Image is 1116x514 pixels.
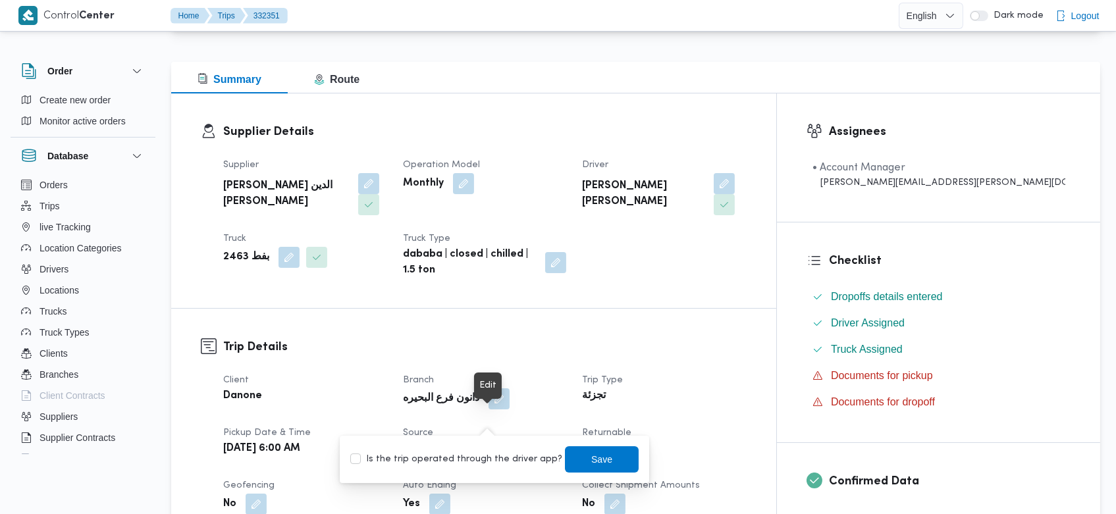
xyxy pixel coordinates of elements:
b: Center [80,11,115,21]
span: Trips [40,198,60,214]
span: Documents for pickup [831,368,933,384]
button: Truck Types [16,322,150,343]
button: Devices [16,448,150,469]
span: Logout [1071,8,1100,24]
button: Suppliers [16,406,150,427]
span: • Account Manager abdallah.mohamed@illa.com.eg [812,160,1065,190]
span: Save [592,451,613,467]
span: Trip Type [582,376,623,384]
span: Branches [40,367,78,382]
button: Trucks [16,301,150,322]
span: Client Contracts [40,388,105,403]
span: Route [314,74,359,85]
span: Operation Model [403,161,480,169]
h3: Assignees [829,123,1071,141]
span: Truck [223,234,246,243]
b: تجزئة [582,388,606,404]
div: • Account Manager [812,160,1065,176]
span: Driver [582,161,608,169]
span: Dropoffs details entered [831,291,943,302]
span: Orders [40,177,68,193]
button: Trips [207,8,246,24]
span: Truck Types [40,324,89,340]
div: Order [11,90,155,137]
span: Source [403,428,433,437]
span: Auto Ending [403,481,456,490]
b: No [223,496,236,512]
button: Dropoffs details entered [807,286,1071,307]
div: Database [11,174,155,459]
button: Documents for dropoff [807,392,1071,413]
button: Logout [1050,3,1105,29]
h3: Trip Details [223,338,747,356]
button: 332351 [243,8,288,24]
span: Clients [40,346,68,361]
span: Documents for dropoff [831,394,935,410]
span: Summary [198,74,261,85]
button: Truck Assigned [807,339,1071,360]
span: Truck Assigned [831,342,903,357]
span: Suppliers [40,409,78,424]
button: Trips [16,195,150,217]
button: Documents for pickup [807,365,1071,386]
h3: Order [47,63,72,79]
h3: Confirmed Data [829,473,1071,490]
span: Driver Assigned [831,315,905,331]
b: بفط 2463 [223,249,269,265]
span: Branch [403,376,434,384]
div: Edit [479,378,496,394]
span: Drivers [40,261,68,277]
span: Supplier Contracts [40,430,115,446]
b: No [582,496,595,512]
b: [PERSON_NAME] الدين [PERSON_NAME] [223,178,349,210]
b: [DATE] 6:00 AM [223,441,300,457]
span: Client [223,376,249,384]
img: X8yXhbKr1z7QwAAAABJRU5ErkJggg== [18,6,38,25]
button: Save [565,446,639,473]
b: Yes [403,496,420,512]
span: Returnable [582,428,631,437]
h3: Database [47,148,88,164]
button: Drivers [16,259,150,280]
button: Orders [16,174,150,195]
span: Documents for dropoff [831,396,935,407]
b: Danone [223,388,262,404]
b: dababa | closed | chilled | 1.5 ton [403,247,537,278]
span: Devices [40,451,72,467]
span: Dropoffs details entered [831,289,943,305]
label: Is the trip operated through the driver app? [350,451,562,467]
span: Driver Assigned [831,317,905,328]
span: Collect Shipment Amounts [582,481,700,490]
span: Location Categories [40,240,122,256]
button: Driver Assigned [807,313,1071,334]
button: Database [21,148,145,164]
span: Create new order [40,92,111,108]
span: Supplier [223,161,259,169]
div: [PERSON_NAME][EMAIL_ADDRESS][PERSON_NAME][DOMAIN_NAME] [812,176,1065,190]
button: Home [171,8,210,24]
button: Location Categories [16,238,150,259]
span: Geofencing [223,481,275,490]
span: Locations [40,282,79,298]
h3: Supplier Details [223,123,747,141]
button: Create new order [16,90,150,111]
b: [PERSON_NAME] [PERSON_NAME] [582,178,704,210]
button: live Tracking [16,217,150,238]
span: Truck Assigned [831,344,903,355]
button: Order [21,63,145,79]
button: Locations [16,280,150,301]
button: Client Contracts [16,385,150,406]
span: Monitor active orders [40,113,126,129]
button: Supplier Contracts [16,427,150,448]
button: Clients [16,343,150,364]
span: Pickup date & time [223,428,311,437]
span: Truck Type [403,234,450,243]
b: دانون فرع البحيره [403,391,479,407]
span: Documents for pickup [831,370,933,381]
button: Monitor active orders [16,111,150,132]
b: Monthly [403,176,444,192]
button: Branches [16,364,150,385]
h3: Checklist [829,252,1071,270]
span: Trucks [40,303,66,319]
span: Dark mode [988,11,1044,21]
